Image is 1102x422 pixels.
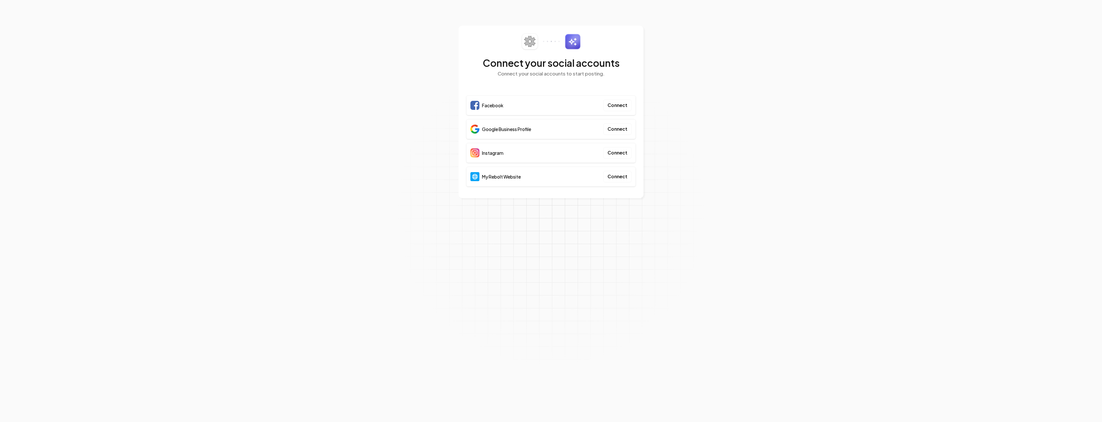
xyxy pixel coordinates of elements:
[565,34,581,49] img: sparkles.svg
[482,150,503,156] span: Instagram
[470,125,479,134] img: Google
[603,147,632,159] button: Connect
[482,102,503,109] span: Facebook
[466,70,636,77] p: Connect your social accounts to start posting.
[603,100,632,111] button: Connect
[482,126,531,132] span: Google Business Profile
[470,148,479,157] img: Instagram
[470,101,479,110] img: Facebook
[603,171,632,182] button: Connect
[470,172,479,181] img: Website
[482,173,521,180] span: My Rebolt Website
[543,41,560,42] img: connector-dots.svg
[603,123,632,135] button: Connect
[466,57,636,69] h2: Connect your social accounts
